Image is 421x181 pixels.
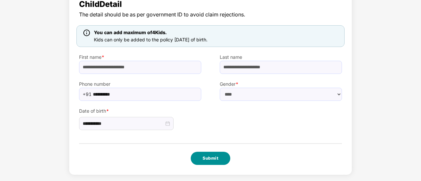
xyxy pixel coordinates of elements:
span: You can add maximum of 4 Kids. [94,30,167,35]
label: First name [79,54,201,61]
button: Submit [191,152,230,165]
label: Date of birth [79,107,201,115]
span: +91 [83,89,92,99]
span: Kids can only be added to the policy [DATE] of birth. [94,37,208,42]
label: Last name [220,54,342,61]
img: icon [83,30,90,36]
span: The detail should be as per government ID to avoid claim rejections. [79,11,342,19]
label: Gender [220,80,342,88]
label: Phone number [79,80,201,88]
